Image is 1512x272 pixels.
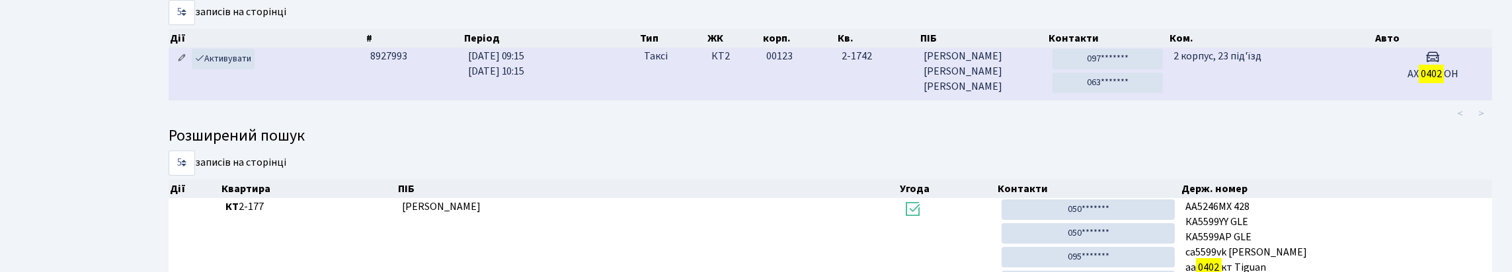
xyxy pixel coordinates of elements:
[169,151,195,176] select: записів на сторінці
[919,29,1048,48] th: ПІБ
[220,180,397,198] th: Квартира
[169,180,220,198] th: Дії
[639,29,706,48] th: Тип
[767,49,793,63] span: 00123
[370,49,407,63] span: 8927993
[468,49,525,79] span: [DATE] 09:15 [DATE] 10:15
[711,49,756,64] span: КТ2
[644,49,668,64] span: Таксі
[762,29,837,48] th: корп.
[1168,29,1374,48] th: Ком.
[402,199,481,214] span: [PERSON_NAME]
[996,180,1180,198] th: Контакти
[397,180,899,198] th: ПІБ
[1180,180,1492,198] th: Держ. номер
[169,151,286,176] label: записів на сторінці
[706,29,761,48] th: ЖК
[898,180,996,198] th: Угода
[924,49,1042,94] span: [PERSON_NAME] [PERSON_NAME] [PERSON_NAME]
[1419,65,1444,83] mark: 0402
[225,199,391,215] span: 2-177
[365,29,463,48] th: #
[169,127,1492,146] h4: Розширений пошук
[225,199,239,214] b: КТ
[463,29,639,48] th: Період
[1379,68,1487,81] h5: АХ ОН
[836,29,918,48] th: Кв.
[174,49,190,69] a: Редагувати
[192,49,255,69] a: Активувати
[169,29,365,48] th: Дії
[1047,29,1168,48] th: Контакти
[842,49,913,64] span: 2-1742
[1174,49,1261,63] span: 2 корпус, 23 під'їзд
[1374,29,1492,48] th: Авто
